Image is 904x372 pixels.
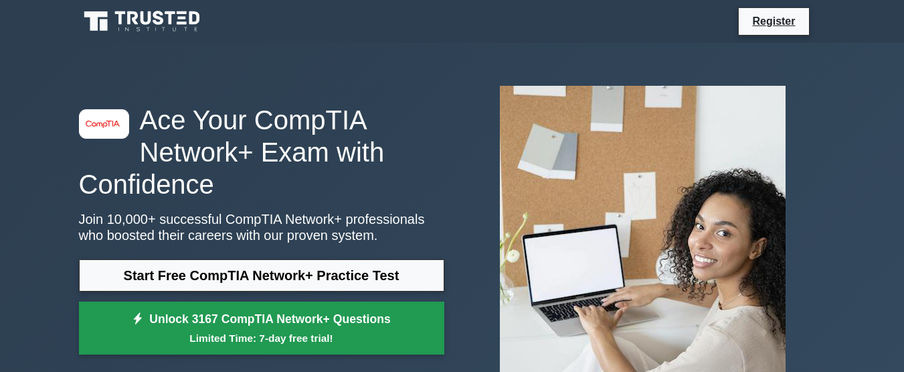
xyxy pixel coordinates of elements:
[79,259,444,292] a: Start Free CompTIA Network+ Practice Test
[79,104,444,200] h1: Ace Your CompTIA Network+ Exam with Confidence
[744,13,803,29] a: Register
[96,330,428,346] small: Limited Time: 7-day free trial!
[79,211,444,243] p: Join 10,000+ successful CompTIA Network+ professionals who boosted their careers with our proven ...
[79,302,444,355] a: Unlock 3167 CompTIA Network+ QuestionsLimited Time: 7-day free trial!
